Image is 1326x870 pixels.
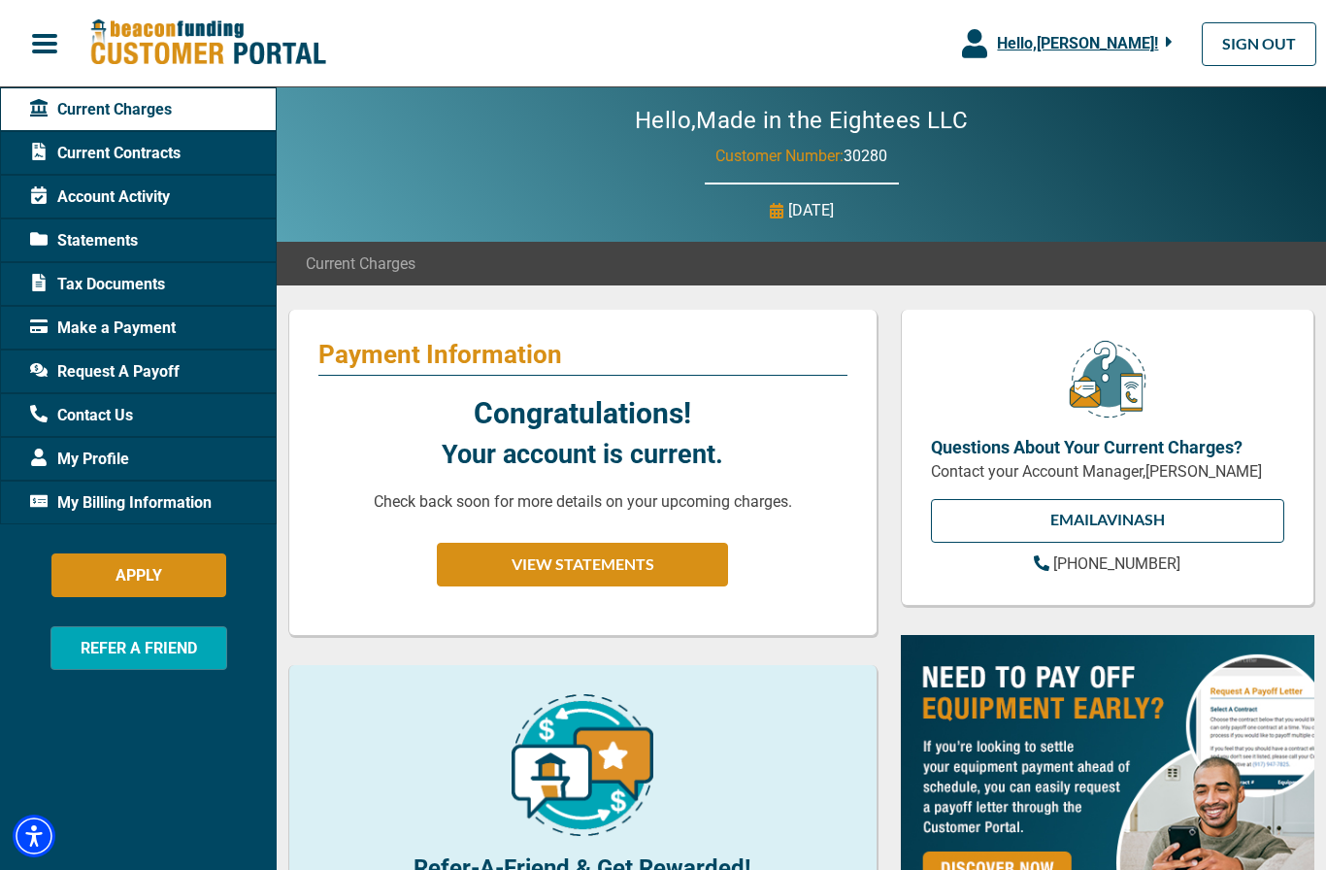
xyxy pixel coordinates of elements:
button: VIEW STATEMENTS [437,543,728,586]
button: APPLY [51,553,226,597]
span: Customer Number: [715,147,844,165]
span: [PHONE_NUMBER] [1053,554,1180,573]
p: Your account is current. [442,435,723,475]
p: Check back soon for more details on your upcoming charges. [374,490,792,514]
span: Hello, [PERSON_NAME] ! [997,34,1158,52]
span: Make a Payment [30,317,176,340]
p: Contact your Account Manager, [PERSON_NAME] [931,460,1284,484]
span: Current Charges [306,252,415,276]
p: Congratulations! [474,391,691,435]
img: customer-service.png [1064,339,1151,419]
img: Beacon Funding Customer Portal Logo [89,18,326,68]
span: My Profile [30,448,129,471]
a: [PHONE_NUMBER] [1034,552,1180,576]
span: Account Activity [30,185,170,209]
p: [DATE] [788,199,834,222]
p: Questions About Your Current Charges? [931,434,1284,460]
p: Payment Information [318,339,847,370]
span: Contact Us [30,404,133,427]
h2: Hello, Made in the Eightees LLC [577,107,1026,135]
span: Current Charges [30,98,172,121]
img: refer-a-friend-icon.png [512,694,653,836]
div: Accessibility Menu [13,815,55,857]
a: EMAILAvinash [931,499,1284,543]
span: Request A Payoff [30,360,180,384]
span: Tax Documents [30,273,165,296]
span: 30280 [844,147,887,165]
span: My Billing Information [30,491,212,515]
button: REFER A FRIEND [50,626,227,670]
span: Statements [30,229,138,252]
a: SIGN OUT [1202,22,1316,66]
span: Current Contracts [30,142,181,165]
